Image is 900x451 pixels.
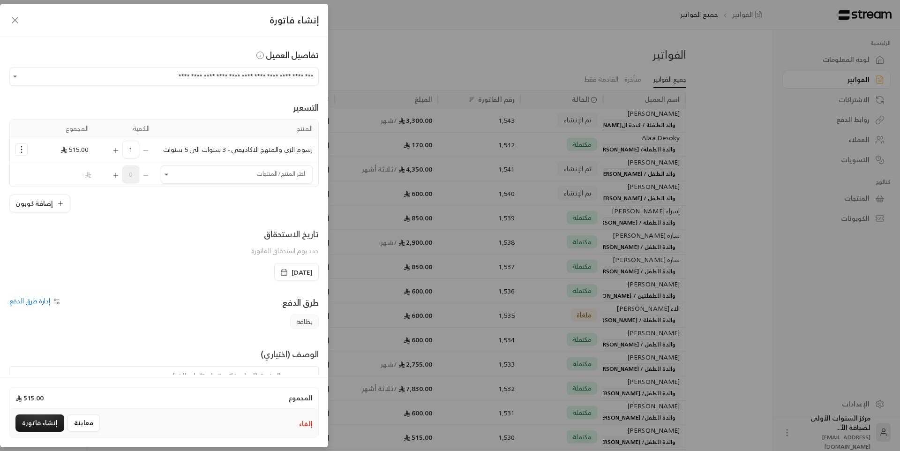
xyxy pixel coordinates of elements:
[9,71,21,82] button: Open
[94,120,155,137] th: الكمية
[299,419,313,428] button: إلغاء
[155,120,318,137] th: المنتج
[122,141,139,158] span: 1
[122,165,139,183] span: 0
[33,162,94,187] td: -
[15,414,64,432] button: إنشاء فاتورة
[251,227,319,241] div: تاريخ الاستحقاق
[161,169,172,180] button: Open
[292,268,313,277] span: [DATE]
[282,295,319,310] span: طرق الدفع
[288,393,313,403] span: المجموع
[261,346,319,361] span: الوصف (اختياري)
[15,393,44,403] span: 515.00
[290,315,319,329] span: بطاقة
[9,120,319,187] table: Selected Products
[163,143,313,155] span: رسوم الزي والمنهج الاكاديمي - 3 سنوات الى 5 سنوات
[255,47,319,62] span: تفاصيل العميل
[251,245,319,256] span: حدد يوم استحقاق الفاتورة
[9,101,319,114] div: التسعير
[33,120,94,137] th: المجموع
[60,143,89,155] span: 515.00
[9,295,50,307] span: إدارة طرق الدفع
[270,12,319,28] span: إنشاء فاتورة
[9,195,70,212] button: إضافة كوبون
[67,414,100,432] button: معاينة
